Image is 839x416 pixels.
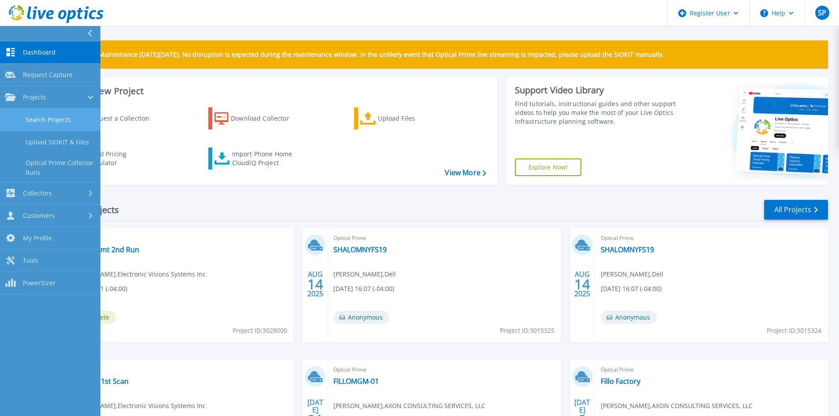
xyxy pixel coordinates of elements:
[23,279,55,287] span: PowerSizer
[67,269,206,279] span: [PERSON_NAME] , Electronic Visions Systems Inc
[67,401,206,411] span: [PERSON_NAME] , Electronic Visions Systems Inc
[601,269,663,279] span: [PERSON_NAME] , Dell
[333,377,379,386] a: FILLOMGM-01
[354,107,452,129] a: Upload Files
[601,233,823,243] span: Optical Prime
[23,93,46,101] span: Projects
[23,189,52,197] span: Collectors
[601,284,662,294] span: [DATE] 16:07 (-04:00)
[515,99,679,126] div: Find tutorials, instructional guides and other support videos to help you make the most of your L...
[601,365,823,375] span: Optical Prime
[67,245,139,254] a: EVS-NJ-Mgmt 2nd Run
[333,311,389,324] span: Anonymous
[63,107,161,129] a: Request a Collection
[515,158,582,176] a: Explore Now!
[378,110,448,127] div: Upload Files
[333,233,555,243] span: Optical Prime
[764,200,828,220] a: All Projects
[23,71,73,79] span: Request Capture
[601,245,654,254] a: SHALOMNYFS19
[23,257,38,265] span: Tools
[63,86,486,96] h3: Start a New Project
[601,377,640,386] a: Fillo Factory
[767,326,821,335] span: Project ID: 3015324
[601,401,753,411] span: [PERSON_NAME] , AXON CONSULTING SERVICES, LLC
[86,150,157,167] div: Cloud Pricing Calculator
[88,110,158,127] div: Request a Collection
[67,233,288,243] span: Optical Prime
[67,365,288,375] span: Optical Prime
[208,107,307,129] a: Download Collector
[333,245,387,254] a: SHALOMNYFS19
[601,311,657,324] span: Anonymous
[333,269,396,279] span: [PERSON_NAME] , Dell
[63,147,161,169] a: Cloud Pricing Calculator
[500,326,554,335] span: Project ID: 3015325
[333,401,485,411] span: [PERSON_NAME] , AXON CONSULTING SERVICES, LLC
[23,48,55,56] span: Dashboard
[333,365,555,375] span: Optical Prime
[445,169,486,177] a: View More
[333,284,394,294] span: [DATE] 16:07 (-04:00)
[233,326,287,335] span: Project ID: 3028000
[232,150,301,167] div: Import Phone Home CloudIQ Project
[66,51,664,58] p: Scheduled Maintenance [DATE][DATE]: No disruption is expected during the maintenance window. In t...
[307,268,324,300] div: AUG 2025
[23,212,55,220] span: Customers
[515,85,679,96] div: Support Video Library
[574,268,591,300] div: AUG 2025
[307,280,323,288] span: 14
[23,234,52,242] span: My Profile
[818,9,826,16] span: SP
[231,110,301,127] div: Download Collector
[574,280,590,288] span: 14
